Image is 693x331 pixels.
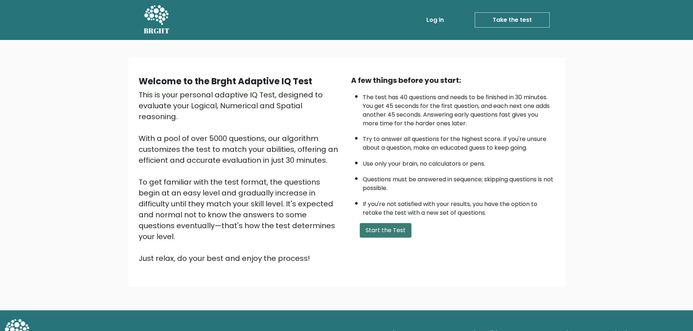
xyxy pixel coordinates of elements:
[139,89,342,264] div: This is your personal adaptive IQ Test, designed to evaluate your Logical, Numerical and Spatial ...
[139,75,312,87] b: Welcome to the Brght Adaptive IQ Test
[363,171,555,193] li: Questions must be answered in sequence; skipping questions is not possible.
[144,27,170,35] h5: BRGHT
[351,75,555,86] div: A few things before you start:
[363,156,555,168] li: Use only your brain, no calculators or pens.
[363,196,555,217] li: If you're not satisfied with your results, you have the option to retake the test with a new set ...
[363,131,555,152] li: Try to answer all questions for the highest score. If you're unsure about a question, make an edu...
[423,13,447,27] a: Log in
[144,3,170,37] a: BRGHT
[363,89,555,128] li: The test has 40 questions and needs to be finished in 30 minutes. You get 45 seconds for the firs...
[360,223,411,238] button: Start the Test
[475,12,550,28] a: Take the test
